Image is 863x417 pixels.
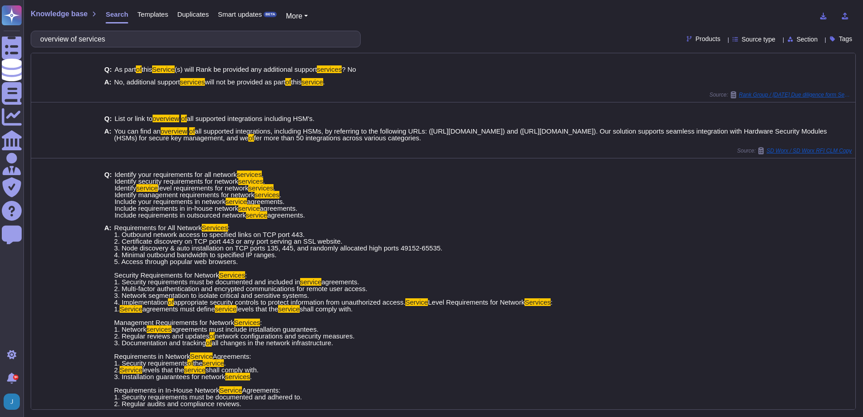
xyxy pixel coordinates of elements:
span: levels that the [237,305,278,313]
mark: of [285,78,291,86]
span: network configurations and security measures. 3. Documentation and tracking [114,332,355,347]
img: user [4,394,20,410]
mark: Service [120,305,142,313]
mark: Service [190,352,213,360]
span: agreements. Include requirements in outsourced network [115,204,297,219]
mark: service [226,198,247,205]
span: Templates [137,11,168,18]
mark: of [248,134,254,142]
span: . 2. [114,359,226,374]
mark: services [225,373,250,380]
mark: overview [153,115,179,122]
mark: Service [152,65,175,73]
mark: services [248,184,273,192]
span: levels that the [142,366,184,374]
mark: Services [202,224,228,232]
button: More [286,11,308,22]
mark: service [203,359,224,367]
span: all supported integrations, including HSMs, by referring to the following URLs: ([URL][DOMAIN_NAM... [114,127,827,142]
mark: of [209,332,215,340]
mark: services [255,191,279,199]
span: fer more than 50 integrations across various categories. [254,134,421,142]
mark: overview [161,127,187,135]
span: Level Requirements for Network [428,298,524,306]
b: Q: [104,66,112,73]
mark: service [278,305,300,313]
span: Section [797,36,818,42]
span: ? No [342,65,356,73]
span: . [323,78,325,86]
mark: service [238,204,260,212]
mark: Services [219,271,245,279]
div: 9+ [13,375,19,380]
span: Source: [737,147,852,154]
span: : 1. Security requirements must be documented and included in [114,271,300,286]
span: Source: [710,91,852,98]
span: all changes in the network infrastructure. Requirements in Network [114,339,333,360]
mark: services [317,65,342,73]
span: shall comply with. 3. Installation guarantees for network [114,366,259,380]
span: this [291,78,302,86]
span: : 1. Network [114,319,262,333]
mark: Service [405,298,428,306]
span: agreements. [267,211,305,219]
span: You can find an [114,127,161,135]
span: Tags [839,36,852,42]
span: : 1. [114,298,552,313]
mark: service [302,78,323,86]
span: . Identify security requirements for network [115,171,264,185]
span: Identify your requirements for all network [115,171,237,178]
mark: Services [524,298,551,306]
mark: Services [234,319,260,326]
span: Knowledge base [31,10,88,18]
span: Rank Group / [DATE] Due diligence form Sectigo [739,92,852,97]
span: : 1. Outbound network access to specified links on TCP port 443. 2. Certificate discovery on TCP ... [114,224,442,279]
span: the [193,359,203,367]
mark: of [206,339,212,347]
b: Q: [104,171,112,218]
span: SD Worx / SD Worx RFI CLM Copy [766,148,852,153]
mark: of [181,115,187,122]
mark: services [238,177,263,185]
span: agreements. Include requirements in in-house network [115,198,285,212]
b: Q: [104,115,112,122]
span: level requirements for network [158,184,249,192]
span: . Identify [115,177,265,192]
span: Source type [742,36,775,42]
span: No, additional support [114,78,180,86]
mark: service [300,278,322,286]
span: this [142,65,152,73]
span: Search [106,11,128,18]
span: More [286,12,302,20]
span: will not be provided as part [205,78,285,86]
span: (s) will Rank be provided any additional support [175,65,317,73]
mark: of [168,298,174,306]
div: BETA [264,12,277,17]
span: agreements must define [142,305,215,313]
mark: Service [219,386,242,394]
span: Duplicates [177,11,209,18]
span: . Include your requirements in network [115,191,281,205]
mark: Service [120,366,142,374]
mark: service [136,184,158,192]
mark: of [187,359,193,367]
mark: services [237,171,262,178]
span: . Identify management requirements for network [115,184,275,199]
span: agreements must include installation guarantees. 2. Regular reviews and updates [114,325,319,340]
b: A: [104,79,111,85]
mark: service [215,305,237,313]
mark: of [189,127,195,135]
mark: of [136,65,142,73]
span: Products [696,36,720,42]
span: Smart updates [218,11,262,18]
mark: services [180,78,205,86]
input: Search a question or template... [36,31,351,47]
mark: services [147,325,172,333]
mark: service [246,211,268,219]
button: user [2,392,26,412]
span: appropriate security controls to protect information from unauthorized access. [174,298,406,306]
b: A: [104,128,111,141]
span: agreements. 2. Multi-factor authentication and encrypted communications for remote user access. 3... [114,278,367,306]
span: As part [115,65,136,73]
span: Agreements: 1. Security requirements [114,352,251,367]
